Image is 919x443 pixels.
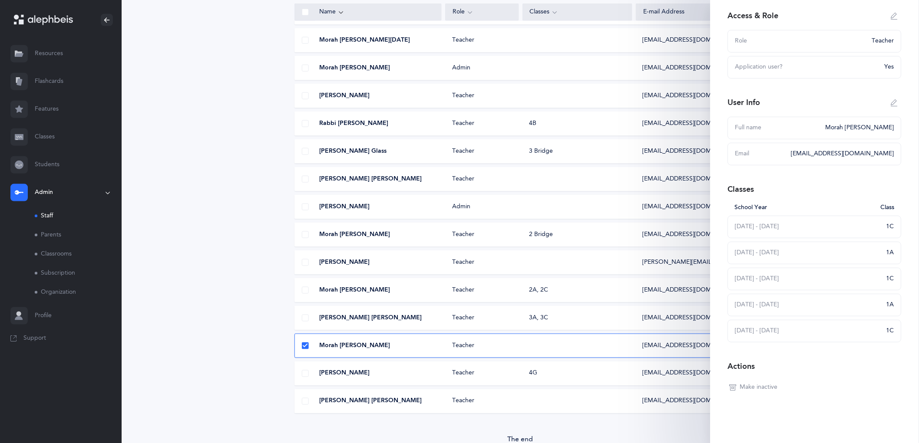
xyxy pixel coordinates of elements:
[445,64,519,72] div: Admin
[735,275,881,283] div: [DATE] - [DATE]
[643,341,746,350] span: [EMAIL_ADDRESS][DOMAIN_NAME]
[885,63,894,70] span: Yes
[643,314,746,322] span: [EMAIL_ADDRESS][DOMAIN_NAME]
[445,258,519,267] div: Teacher
[35,226,122,245] a: Parents
[728,10,779,21] div: Access & Role
[445,92,519,100] div: Teacher
[445,175,519,184] div: Teacher
[735,203,876,212] div: School Year
[319,258,370,267] span: [PERSON_NAME]
[643,8,739,16] div: E-mail Address
[529,230,553,239] div: 2 Bridge
[728,381,780,394] button: Make inactive
[728,184,754,195] div: Classes
[319,147,387,156] span: [PERSON_NAME] Glass
[529,286,549,295] div: 2A, 2C
[445,147,519,156] div: Teacher
[643,258,795,267] span: [PERSON_NAME][EMAIL_ADDRESS][DOMAIN_NAME]
[530,7,625,17] div: Classes
[643,203,746,211] span: [EMAIL_ADDRESS][DOMAIN_NAME]
[886,249,894,257] div: 1A
[35,245,122,264] a: Classrooms
[453,7,512,17] div: Role
[319,369,370,378] span: [PERSON_NAME]
[735,249,881,257] div: [DATE] - [DATE]
[319,341,390,350] span: Morah [PERSON_NAME]
[643,175,746,184] span: [EMAIL_ADDRESS][DOMAIN_NAME]
[740,383,778,392] span: Make inactive
[445,230,519,239] div: Teacher
[643,147,746,156] span: [EMAIL_ADDRESS][DOMAIN_NAME]
[319,7,434,17] div: Name
[735,37,867,46] div: Role
[643,119,746,128] span: [EMAIL_ADDRESS][DOMAIN_NAME]
[319,175,422,184] span: [PERSON_NAME] [PERSON_NAME]
[643,286,746,295] span: [EMAIL_ADDRESS][DOMAIN_NAME]
[35,264,122,283] a: Subscription
[319,230,390,239] span: Morah [PERSON_NAME]
[319,286,390,295] span: Morah [PERSON_NAME]
[643,230,746,239] span: [EMAIL_ADDRESS][DOMAIN_NAME]
[867,37,894,46] div: Teacher
[735,124,820,132] div: Full name
[445,341,519,350] div: Teacher
[643,64,746,72] span: [EMAIL_ADDRESS][DOMAIN_NAME]
[820,124,894,132] div: Morah [PERSON_NAME]
[886,301,894,309] div: 1A
[886,327,894,335] div: 1C
[876,400,909,433] iframe: Drift Widget Chat Controller
[445,36,519,45] div: Teacher
[319,119,388,128] span: Rabbi [PERSON_NAME]
[735,327,881,335] div: [DATE] - [DATE]
[319,36,410,45] span: Morah [PERSON_NAME][DATE]
[886,223,894,231] div: 1C
[529,147,553,156] div: 3 Bridge
[319,203,370,211] span: [PERSON_NAME]
[445,203,519,211] div: Admin
[728,361,755,372] div: Actions
[23,334,46,343] span: Support
[319,314,422,322] span: [PERSON_NAME] [PERSON_NAME]
[735,223,881,231] div: [DATE] - [DATE]
[445,119,519,128] div: Teacher
[445,286,519,295] div: Teacher
[728,97,760,108] div: User Info
[319,64,390,72] span: Morah [PERSON_NAME]
[735,63,879,72] div: Application user?
[445,369,519,378] div: Teacher
[643,36,746,45] span: [EMAIL_ADDRESS][DOMAIN_NAME]
[886,275,894,283] div: 1C
[35,207,122,226] a: Staff
[445,397,519,406] div: Teacher
[735,150,786,158] div: Email
[319,397,422,406] span: [PERSON_NAME] [PERSON_NAME]
[35,283,122,302] a: Organization
[529,369,538,378] div: 4G
[319,92,370,100] span: [PERSON_NAME]
[643,92,746,100] span: [EMAIL_ADDRESS][DOMAIN_NAME]
[445,314,519,322] div: Teacher
[876,203,895,212] div: Class
[643,369,746,378] span: [EMAIL_ADDRESS][DOMAIN_NAME]
[529,119,537,128] div: 4B
[735,301,881,309] div: [DATE] - [DATE]
[529,314,549,322] div: 3A, 3C
[786,150,894,158] div: [EMAIL_ADDRESS][DOMAIN_NAME]
[643,397,746,406] span: [EMAIL_ADDRESS][DOMAIN_NAME]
